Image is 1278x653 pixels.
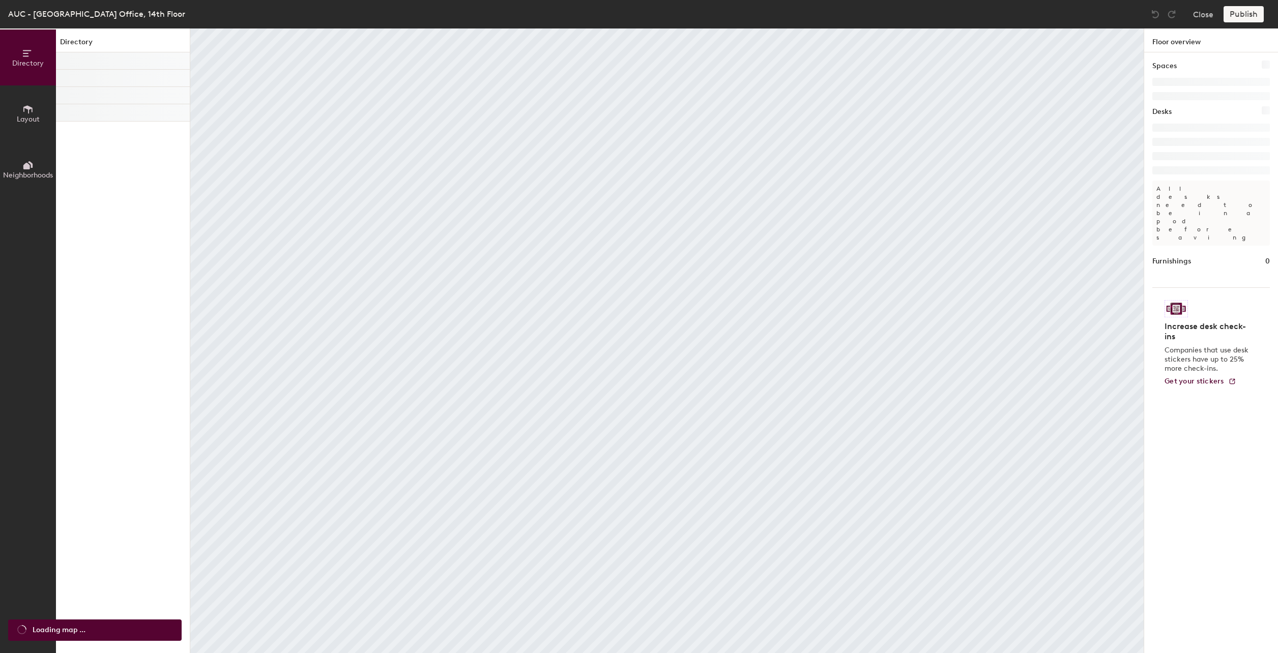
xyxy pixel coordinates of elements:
[1150,9,1160,19] img: Undo
[1152,181,1270,246] p: All desks need to be in a pod before saving
[1265,256,1270,267] h1: 0
[17,115,40,124] span: Layout
[12,59,44,68] span: Directory
[1144,28,1278,52] h1: Floor overview
[1165,346,1252,373] p: Companies that use desk stickers have up to 25% more check-ins.
[1152,61,1177,72] h1: Spaces
[1152,256,1191,267] h1: Furnishings
[56,37,190,52] h1: Directory
[190,28,1144,653] canvas: Map
[1193,6,1213,22] button: Close
[8,8,185,20] div: AUC - [GEOGRAPHIC_DATA] Office, 14th Floor
[1167,9,1177,19] img: Redo
[3,171,53,180] span: Neighborhoods
[33,625,85,636] span: Loading map ...
[1165,300,1188,317] img: Sticker logo
[1165,377,1236,386] a: Get your stickers
[1165,377,1224,385] span: Get your stickers
[1152,106,1172,117] h1: Desks
[1165,321,1252,342] h4: Increase desk check-ins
